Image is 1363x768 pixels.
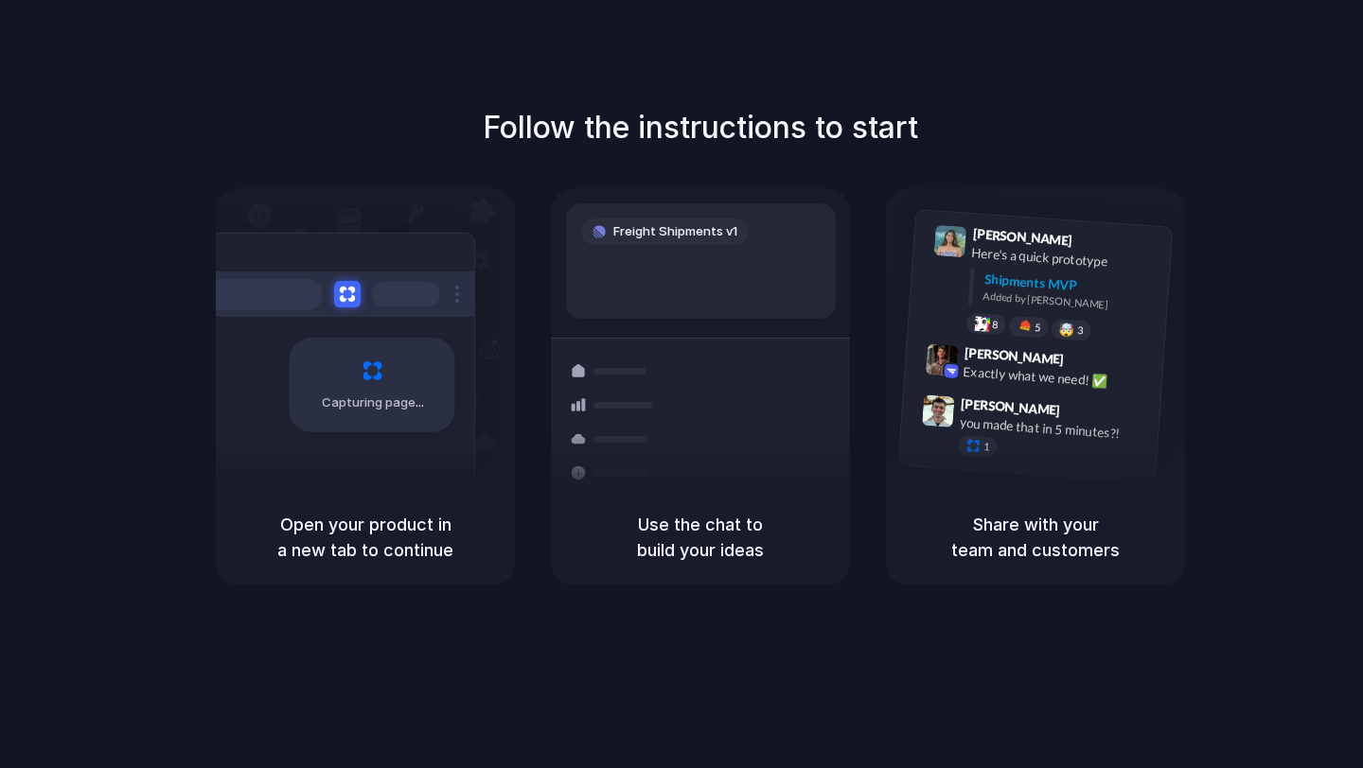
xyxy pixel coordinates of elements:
[1078,233,1117,255] span: 9:41 AM
[239,512,492,563] h5: Open your product in a new tab to continue
[1077,325,1084,336] span: 3
[959,413,1148,445] div: you made that in 5 minutes?!
[983,442,990,452] span: 1
[982,288,1157,316] div: Added by [PERSON_NAME]
[322,393,427,412] span: Capturing page
[963,362,1152,394] div: Exactly what we need! ✅
[574,512,827,563] h5: Use the chat to build your ideas
[972,223,1072,251] span: [PERSON_NAME]
[1070,352,1108,375] span: 9:42 AM
[983,270,1159,301] div: Shipments MVP
[909,512,1162,563] h5: Share with your team and customers
[1059,323,1075,338] div: 🤯
[483,105,918,150] h1: Follow the instructions to start
[964,342,1064,370] span: [PERSON_NAME]
[1035,323,1041,333] span: 5
[961,393,1061,421] span: [PERSON_NAME]
[613,222,737,241] span: Freight Shipments v1
[971,243,1160,275] div: Here's a quick prototype
[992,320,999,330] span: 8
[1066,403,1105,426] span: 9:47 AM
